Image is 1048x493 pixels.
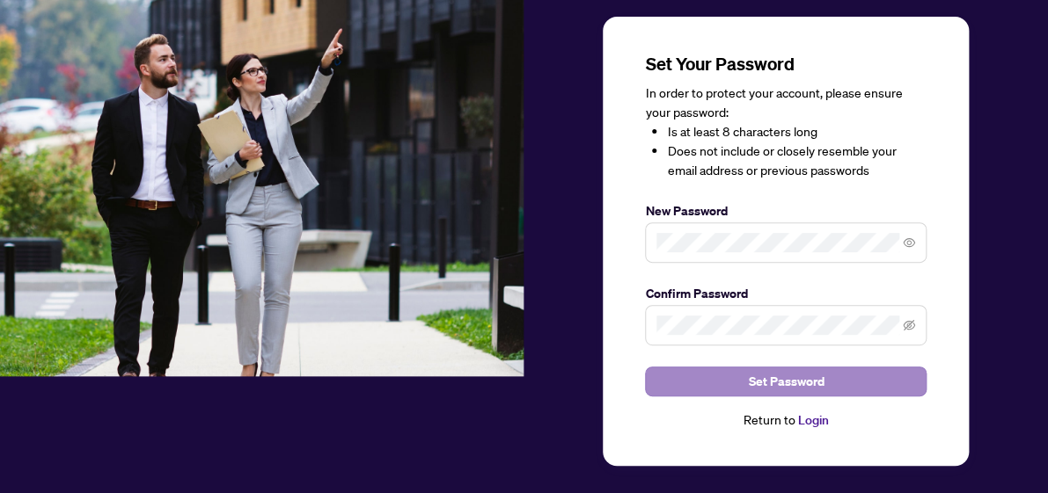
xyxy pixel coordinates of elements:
[645,201,927,221] label: New Password
[645,410,927,431] div: Return to
[645,366,927,396] button: Set Password
[903,236,915,249] span: eye
[903,319,915,331] span: eye-invisible
[667,141,927,180] li: Does not include or closely resemble your email address or previous passwords
[645,83,927,180] div: In order to protect your account, please ensure your password:
[645,284,927,303] label: Confirm Password
[645,52,927,76] h3: Set Your Password
[748,367,824,395] span: Set Password
[667,122,927,141] li: Is at least 8 characters long
[798,412,829,428] a: Login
